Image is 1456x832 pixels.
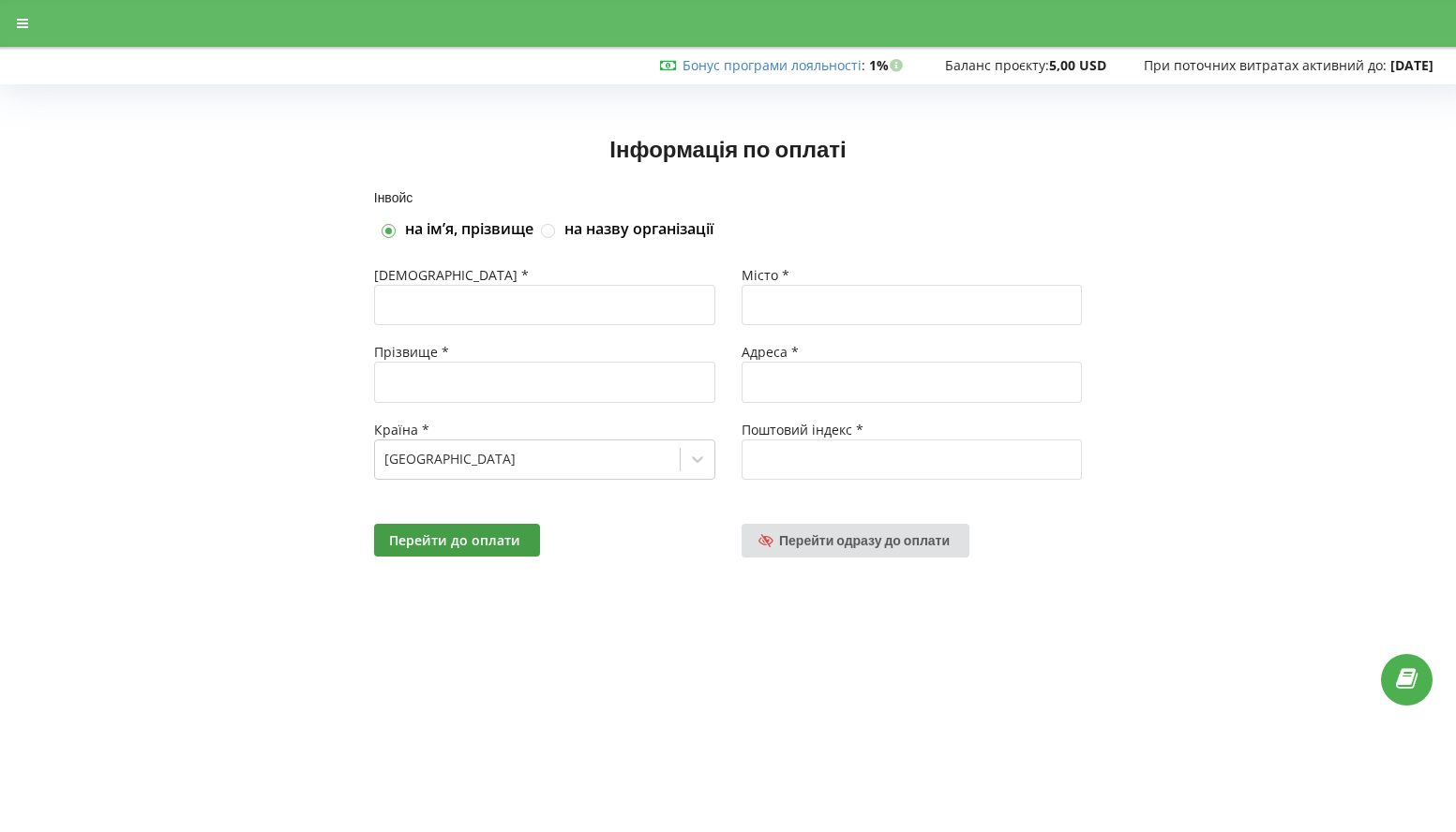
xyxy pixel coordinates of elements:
[374,343,449,361] span: Прізвище *
[742,524,970,557] a: Перейти одразу до оплати
[869,56,908,74] strong: 1%
[609,135,846,162] span: Інформація по оплаті
[779,532,950,548] span: Перейти одразу до оплати
[1144,56,1387,74] span: При поточних витратах активний до:
[389,531,520,549] span: Перейти до оплати
[683,56,862,74] a: Бонус програми лояльності
[683,56,865,74] span: :
[945,56,1049,74] span: Баланс проєкту:
[1049,56,1106,74] strong: 5,00 USD
[1390,56,1433,74] strong: [DATE]
[742,421,863,438] span: Поштовий індекс *
[405,219,533,240] label: на імʼя, прізвище
[374,189,413,205] span: Інвойс
[374,421,429,438] span: Країна *
[564,219,713,240] label: на назву організації
[742,266,789,284] span: Місто *
[374,524,540,557] button: Перейти до оплати
[742,343,799,361] span: Адреса *
[374,266,529,284] span: [DEMOGRAPHIC_DATA] *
